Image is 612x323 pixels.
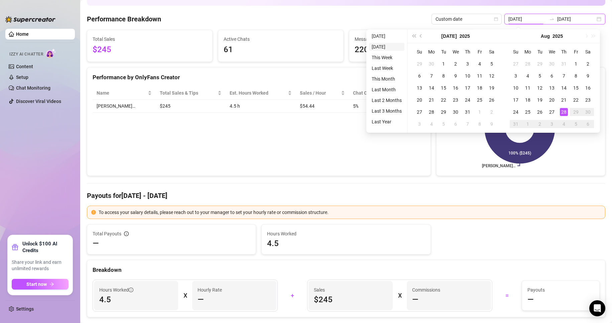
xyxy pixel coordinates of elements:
img: logo-BBDzfeDw.svg [5,16,55,23]
span: Start now [26,282,47,287]
div: 14 [427,84,436,92]
div: 29 [440,108,448,116]
div: 23 [452,96,460,104]
td: 2025-07-27 [413,106,425,118]
td: 2025-07-28 [522,58,534,70]
li: Last 3 Months [369,107,404,115]
td: 2025-07-17 [462,82,474,94]
div: 8 [476,120,484,128]
div: 27 [415,108,423,116]
span: Hours Worked [267,230,425,237]
td: 2025-07-08 [438,70,450,82]
span: Total Sales & Tips [160,89,216,97]
td: 2025-08-07 [558,70,570,82]
div: 5 [572,120,580,128]
span: arrow-right [49,282,54,287]
div: Performance by OnlyFans Creator [93,73,425,82]
div: 7 [427,72,436,80]
div: 8 [440,72,448,80]
td: 2025-09-04 [558,118,570,130]
span: calendar [494,17,498,21]
div: 31 [464,108,472,116]
td: [PERSON_NAME]… [93,100,156,113]
span: — [527,294,534,305]
li: Last Year [369,118,404,126]
div: 7 [560,72,568,80]
td: 2025-07-25 [474,94,486,106]
td: 2025-08-20 [546,94,558,106]
td: 2025-08-21 [558,94,570,106]
div: 17 [464,84,472,92]
td: 2025-08-09 [486,118,498,130]
td: 2025-07-23 [450,94,462,106]
div: 3 [464,60,472,68]
div: 10 [464,72,472,80]
th: Chat Conversion [349,87,425,100]
button: Choose a year [460,29,470,43]
div: Open Intercom Messenger [589,300,605,316]
td: 2025-09-01 [522,118,534,130]
div: 4 [476,60,484,68]
td: $245 [156,100,226,113]
td: 2025-08-05 [438,118,450,130]
td: 2025-08-22 [570,94,582,106]
span: Hours Worked [99,286,133,294]
a: Content [16,64,33,69]
td: 2025-08-06 [450,118,462,130]
td: 2025-07-03 [462,58,474,70]
div: 15 [440,84,448,92]
div: 1 [572,60,580,68]
a: Setup [16,75,28,80]
td: 2025-06-29 [413,58,425,70]
td: 2025-07-05 [486,58,498,70]
div: 16 [452,84,460,92]
td: 2025-07-12 [486,70,498,82]
a: Settings [16,306,34,312]
a: Home [16,31,29,37]
th: Sa [582,46,594,58]
td: 2025-08-27 [546,106,558,118]
h4: Performance Breakdown [87,14,161,24]
td: 2025-08-03 [510,70,522,82]
th: Th [462,46,474,58]
td: 2025-08-19 [534,94,546,106]
td: 2025-07-29 [534,58,546,70]
td: 2025-08-04 [425,118,438,130]
span: Chat Conversion [353,89,416,97]
td: 2025-07-02 [450,58,462,70]
div: 26 [488,96,496,104]
div: 3 [548,120,556,128]
th: Tu [534,46,546,58]
div: X [398,290,401,301]
div: 26 [536,108,544,116]
div: 1 [524,120,532,128]
div: To access your salary details, please reach out to your manager to set your hourly rate or commis... [99,209,601,216]
th: Su [510,46,522,58]
td: 2025-09-05 [570,118,582,130]
td: 2025-08-16 [582,82,594,94]
td: 2025-08-14 [558,82,570,94]
td: 2025-07-16 [450,82,462,94]
span: 61 [224,43,338,56]
span: $245 [93,43,207,56]
td: 2025-08-09 [582,70,594,82]
span: Active Chats [224,35,338,43]
td: 2025-07-30 [450,106,462,118]
td: 2025-08-11 [522,82,534,94]
td: 2025-07-15 [438,82,450,94]
span: Custom date [436,14,498,24]
li: This Week [369,53,404,62]
div: 29 [572,108,580,116]
div: 3 [512,72,520,80]
div: Est. Hours Worked [230,89,286,97]
span: Sales / Hour [300,89,340,97]
td: 2025-07-06 [413,70,425,82]
td: 2025-08-02 [582,58,594,70]
span: Sales [314,286,387,294]
td: 2025-08-10 [510,82,522,94]
td: 2025-07-20 [413,94,425,106]
div: 24 [512,108,520,116]
div: 4 [524,72,532,80]
div: 17 [512,96,520,104]
button: Choose a year [553,29,563,43]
